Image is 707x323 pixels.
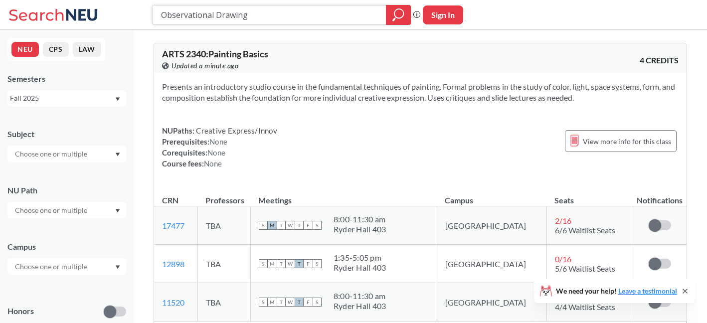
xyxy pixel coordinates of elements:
[10,261,94,273] input: Choose one or multiple
[197,206,250,245] td: TBA
[334,301,386,311] div: Ryder Hall 403
[172,60,238,71] span: Updated a minute ago
[204,159,222,168] span: None
[162,48,268,59] span: ARTS 2340 : Painting Basics
[304,259,313,268] span: F
[313,298,322,307] span: S
[295,259,304,268] span: T
[10,204,94,216] input: Choose one or multiple
[7,73,126,84] div: Semesters
[555,302,615,312] span: 4/4 Waitlist Seats
[295,298,304,307] span: T
[207,148,225,157] span: None
[115,209,120,213] svg: Dropdown arrow
[115,153,120,157] svg: Dropdown arrow
[313,221,322,230] span: S
[7,202,126,219] div: Dropdown arrow
[334,263,386,273] div: Ryder Hall 403
[640,55,679,66] span: 4 CREDITS
[7,185,126,196] div: NU Path
[7,258,126,275] div: Dropdown arrow
[259,298,268,307] span: S
[392,8,404,22] svg: magnifying glass
[259,221,268,230] span: S
[162,125,277,169] div: NUPaths: Prerequisites: Corequisites: Course fees:
[437,283,546,322] td: [GEOGRAPHIC_DATA]
[160,6,379,23] input: Class, professor, course number, "phrase"
[555,225,615,235] span: 6/6 Waitlist Seats
[73,42,101,57] button: LAW
[437,206,546,245] td: [GEOGRAPHIC_DATA]
[386,5,411,25] div: magnifying glass
[268,298,277,307] span: M
[304,221,313,230] span: F
[313,259,322,268] span: S
[115,97,120,101] svg: Dropdown arrow
[555,254,571,264] span: 0 / 16
[7,146,126,162] div: Dropdown arrow
[162,81,679,103] section: Presents an introductory studio course in the fundamental techniques of painting. Formal problems...
[162,298,184,307] a: 11520
[259,259,268,268] span: S
[268,221,277,230] span: M
[10,93,114,104] div: Fall 2025
[115,265,120,269] svg: Dropdown arrow
[11,42,39,57] button: NEU
[10,148,94,160] input: Choose one or multiple
[268,259,277,268] span: M
[633,185,687,206] th: Notifications
[334,214,386,224] div: 8:00 - 11:30 am
[194,126,277,135] span: Creative Express/Innov
[334,291,386,301] div: 8:00 - 11:30 am
[162,221,184,230] a: 17477
[7,129,126,140] div: Subject
[286,221,295,230] span: W
[197,283,250,322] td: TBA
[209,137,227,146] span: None
[437,185,546,206] th: Campus
[304,298,313,307] span: F
[437,245,546,283] td: [GEOGRAPHIC_DATA]
[286,298,295,307] span: W
[162,195,178,206] div: CRN
[277,259,286,268] span: T
[555,216,571,225] span: 2 / 16
[7,306,34,317] p: Honors
[286,259,295,268] span: W
[277,221,286,230] span: T
[7,241,126,252] div: Campus
[7,90,126,106] div: Fall 2025Dropdown arrow
[423,5,463,24] button: Sign In
[583,135,671,148] span: View more info for this class
[546,185,633,206] th: Seats
[555,264,615,273] span: 5/6 Waitlist Seats
[250,185,437,206] th: Meetings
[197,245,250,283] td: TBA
[556,288,677,295] span: We need your help!
[334,224,386,234] div: Ryder Hall 403
[162,259,184,269] a: 12898
[618,287,677,295] a: Leave a testimonial
[295,221,304,230] span: T
[334,253,386,263] div: 1:35 - 5:05 pm
[43,42,69,57] button: CPS
[277,298,286,307] span: T
[197,185,250,206] th: Professors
